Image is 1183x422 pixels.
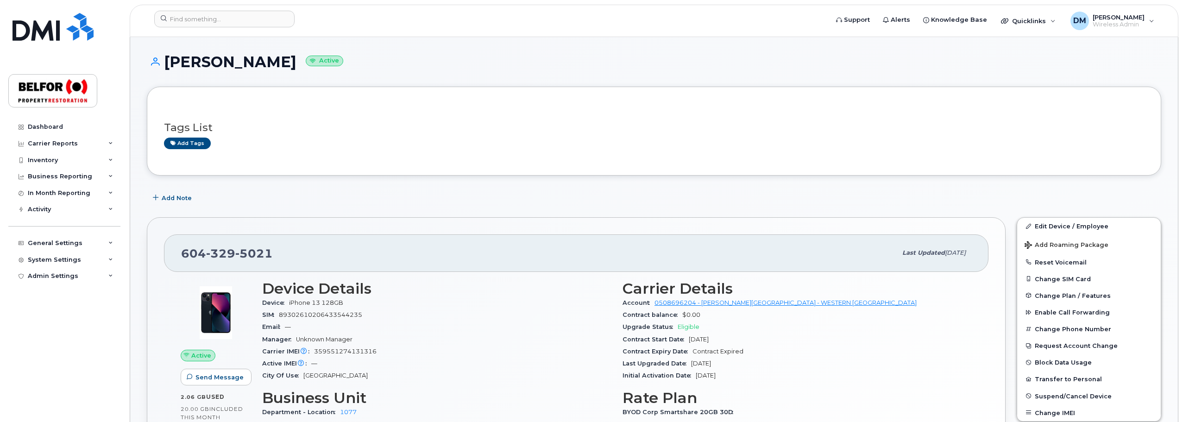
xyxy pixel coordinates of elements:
[696,372,716,379] span: [DATE]
[692,348,743,355] span: Contract Expired
[195,373,244,382] span: Send Message
[1017,371,1161,387] button: Transfer to Personal
[262,360,311,367] span: Active IMEI
[306,56,343,66] small: Active
[188,285,244,340] img: image20231002-3703462-1ig824h.jpeg
[623,390,972,406] h3: Rate Plan
[1017,388,1161,404] button: Suspend/Cancel Device
[181,246,273,260] span: 604
[311,360,317,367] span: —
[235,246,273,260] span: 5021
[303,372,368,379] span: [GEOGRAPHIC_DATA]
[902,249,945,256] span: Last updated
[296,336,352,343] span: Unknown Manager
[1025,241,1108,250] span: Add Roaming Package
[654,299,917,306] a: 0508696204 - [PERSON_NAME][GEOGRAPHIC_DATA] - WESTERN [GEOGRAPHIC_DATA]
[1017,354,1161,371] button: Block Data Usage
[682,311,700,318] span: $0.00
[181,406,209,412] span: 20.00 GB
[623,348,692,355] span: Contract Expiry Date
[262,311,279,318] span: SIM
[181,394,206,400] span: 2.06 GB
[147,189,200,206] button: Add Note
[262,348,314,355] span: Carrier IMEI
[1035,309,1110,316] span: Enable Call Forwarding
[1035,292,1111,299] span: Change Plan / Features
[164,122,1144,133] h3: Tags List
[691,360,711,367] span: [DATE]
[1017,321,1161,337] button: Change Phone Number
[206,246,235,260] span: 329
[164,138,211,149] a: Add tags
[1017,254,1161,271] button: Reset Voicemail
[623,311,682,318] span: Contract balance
[262,299,289,306] span: Device
[262,390,611,406] h3: Business Unit
[262,409,340,416] span: Department - Location
[1017,404,1161,421] button: Change IMEI
[289,299,343,306] span: iPhone 13 128GB
[262,280,611,297] h3: Device Details
[1017,271,1161,287] button: Change SIM Card
[623,409,738,416] span: BYOD Corp Smartshare 20GB 30D
[623,323,678,330] span: Upgrade Status
[1017,235,1161,254] button: Add Roaming Package
[162,194,192,202] span: Add Note
[279,311,362,318] span: 89302610206433544235
[262,372,303,379] span: City Of Use
[689,336,709,343] span: [DATE]
[623,280,972,297] h3: Carrier Details
[1017,287,1161,304] button: Change Plan / Features
[678,323,699,330] span: Eligible
[147,54,1161,70] h1: [PERSON_NAME]
[623,360,691,367] span: Last Upgraded Date
[1035,392,1112,399] span: Suspend/Cancel Device
[623,299,654,306] span: Account
[181,405,243,421] span: included this month
[206,393,225,400] span: used
[262,323,285,330] span: Email
[623,336,689,343] span: Contract Start Date
[285,323,291,330] span: —
[181,369,252,385] button: Send Message
[262,336,296,343] span: Manager
[314,348,377,355] span: 359551274131316
[945,249,966,256] span: [DATE]
[623,372,696,379] span: Initial Activation Date
[1017,218,1161,234] a: Edit Device / Employee
[191,351,211,360] span: Active
[340,409,357,416] a: 1077
[1017,337,1161,354] button: Request Account Change
[1017,304,1161,321] button: Enable Call Forwarding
